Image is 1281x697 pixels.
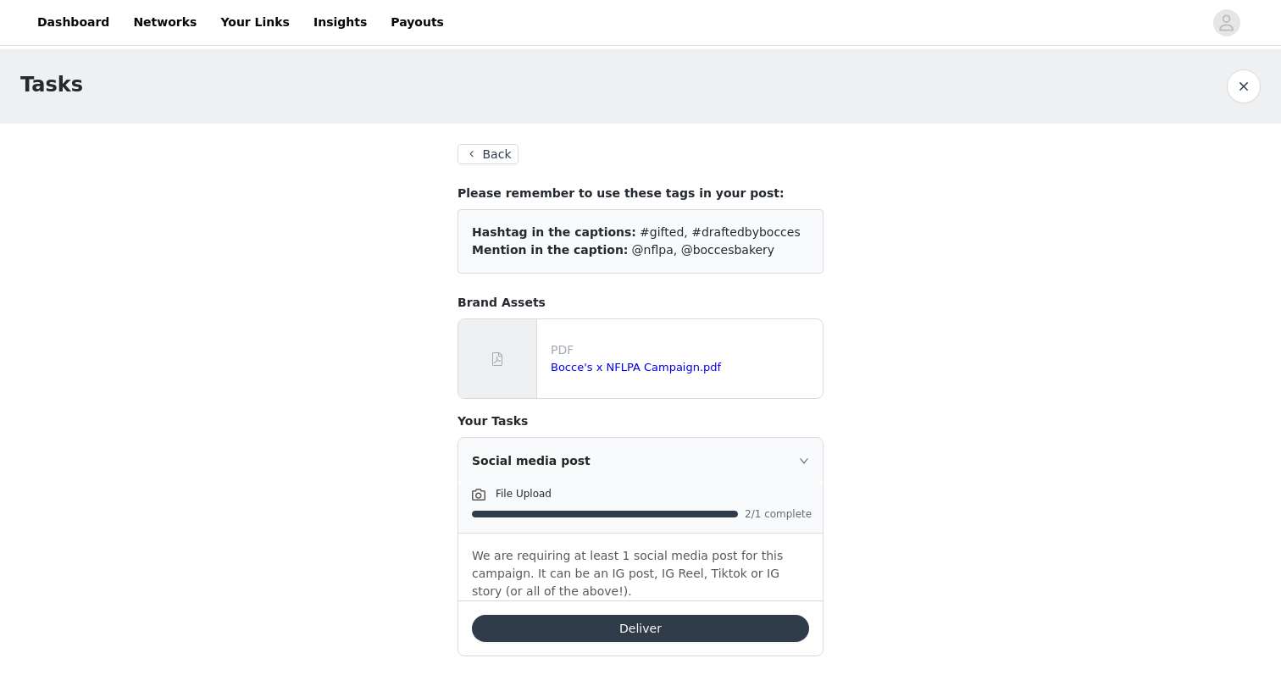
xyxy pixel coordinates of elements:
[457,144,518,164] button: Back
[551,361,721,373] a: Bocce's x NFLPA Campaign.pdf
[551,341,816,359] p: PDF
[472,547,809,600] p: We are requiring at least 1 social media post for this campaign. It can be an IG post, IG Reel, T...
[458,438,823,484] div: icon: rightSocial media post
[20,69,83,100] h1: Tasks
[1218,9,1234,36] div: avatar
[123,3,207,41] a: Networks
[632,243,775,257] span: @nflpa, @boccesbakery
[27,3,119,41] a: Dashboard
[457,185,823,202] h4: Please remember to use these tags in your post:
[210,3,300,41] a: Your Links
[303,3,377,41] a: Insights
[745,509,812,519] span: 2/1 complete
[457,412,823,430] h4: Your Tasks
[380,3,454,41] a: Payouts
[496,488,552,500] span: File Upload
[472,225,636,239] span: Hashtag in the captions:
[799,456,809,466] i: icon: right
[472,615,809,642] button: Deliver
[457,294,823,312] h4: Brand Assets
[472,243,628,257] span: Mention in the caption:
[640,225,801,239] span: #gifted, #draftedbybocces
